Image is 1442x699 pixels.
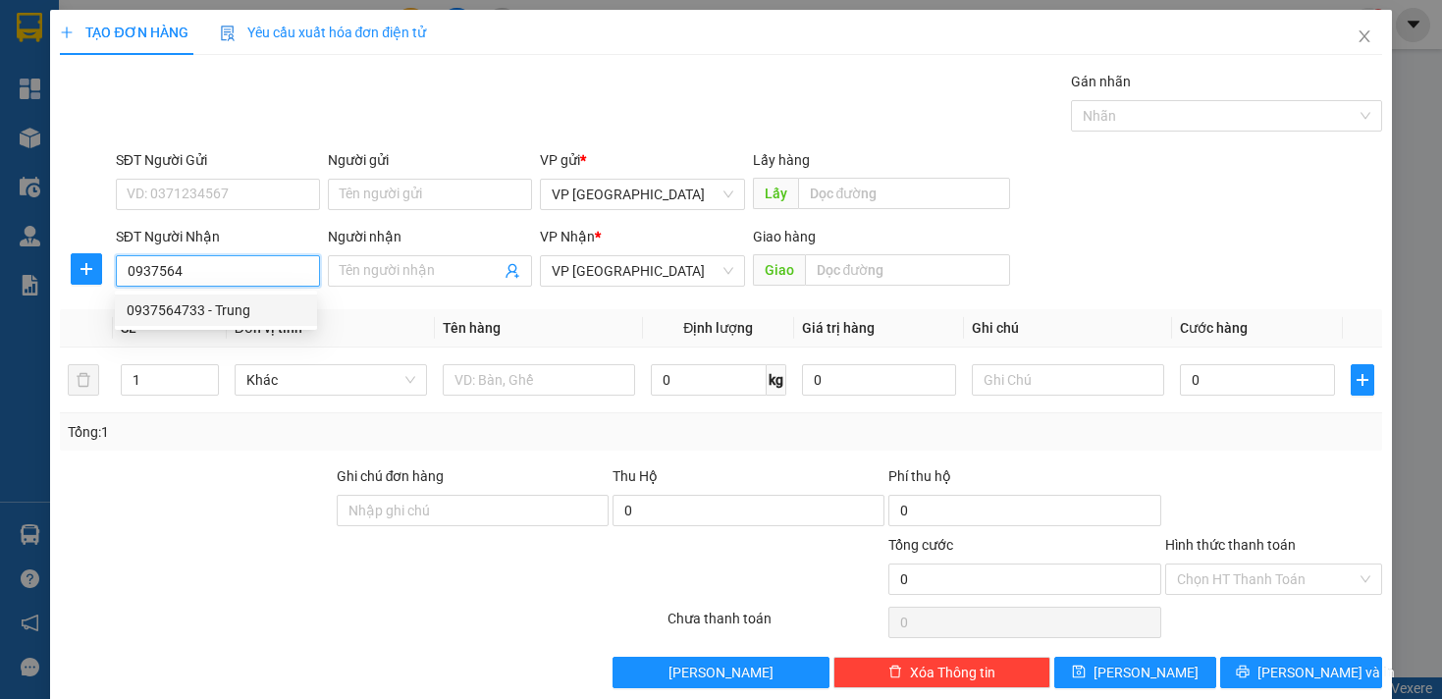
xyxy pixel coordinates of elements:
input: Dọc đường [798,178,1010,209]
span: delete [888,665,902,680]
span: VP Lộc Ninh [552,256,732,286]
input: VD: Bàn, Ghế [443,364,635,396]
span: printer [1236,665,1250,680]
span: Cước hàng [1180,320,1248,336]
span: Yêu cầu xuất hóa đơn điện tử [220,25,427,40]
span: close [1357,28,1372,44]
button: Close [1337,10,1392,65]
span: user-add [505,263,520,279]
span: Khác [246,365,415,395]
div: 0937564733 - Trung [115,295,317,326]
div: SĐT Người Nhận [116,226,320,247]
input: Ghi chú đơn hàng [337,495,609,526]
div: Tổng: 1 [68,421,558,443]
input: 0 [802,364,956,396]
div: VP gửi [540,149,744,171]
span: Giao [753,254,805,286]
span: kg [767,364,786,396]
button: [PERSON_NAME] [613,657,829,688]
th: Ghi chú [964,309,1172,348]
div: Chưa thanh toán [666,608,886,642]
div: Người nhận [328,226,532,247]
button: printer[PERSON_NAME] và In [1220,657,1382,688]
span: Giao hàng [753,229,816,244]
span: Lấy hàng [753,152,810,168]
div: Phí thu hộ [888,465,1160,495]
input: Ghi Chú [972,364,1164,396]
span: Xóa Thông tin [910,662,995,683]
span: VP Sài Gòn [552,180,732,209]
input: Dọc đường [805,254,1010,286]
label: Gán nhãn [1071,74,1131,89]
button: deleteXóa Thông tin [833,657,1050,688]
span: Thu Hộ [613,468,658,484]
button: save[PERSON_NAME] [1054,657,1216,688]
span: Giá trị hàng [802,320,875,336]
div: Người gửi [328,149,532,171]
button: delete [68,364,99,396]
div: 0937564733 - Trung [127,299,305,321]
span: plus [72,261,101,277]
label: Hình thức thanh toán [1165,537,1296,553]
span: VP Nhận [540,229,595,244]
label: Ghi chú đơn hàng [337,468,445,484]
span: [PERSON_NAME] [1094,662,1199,683]
button: plus [71,253,102,285]
span: Định lượng [683,320,753,336]
span: [PERSON_NAME] [668,662,774,683]
img: icon [220,26,236,41]
span: save [1072,665,1086,680]
span: plus [60,26,74,39]
span: [PERSON_NAME] và In [1257,662,1395,683]
span: Lấy [753,178,798,209]
div: SĐT Người Gửi [116,149,320,171]
span: TẠO ĐƠN HÀNG [60,25,187,40]
span: plus [1352,372,1373,388]
span: Tổng cước [888,537,953,553]
span: Tên hàng [443,320,501,336]
button: plus [1351,364,1374,396]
